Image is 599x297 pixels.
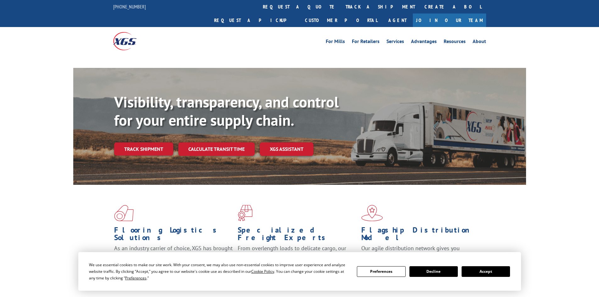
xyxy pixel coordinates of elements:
a: About [473,39,486,46]
span: Preferences [125,275,147,281]
div: We use essential cookies to make our site work. With your consent, we may also use non-essential ... [89,261,349,281]
button: Preferences [357,266,405,277]
a: Agent [382,14,413,27]
a: Join Our Team [413,14,486,27]
a: Request a pickup [209,14,300,27]
a: For Mills [326,39,345,46]
span: As an industry carrier of choice, XGS has brought innovation and dedication to flooring logistics... [114,245,233,267]
a: Calculate transit time [178,142,255,156]
div: Cookie Consent Prompt [78,252,521,291]
img: xgs-icon-focused-on-flooring-red [238,205,252,221]
span: Cookie Policy [251,269,274,274]
a: XGS ASSISTANT [260,142,313,156]
a: Advantages [411,39,437,46]
a: For Retailers [352,39,380,46]
a: [PHONE_NUMBER] [113,3,146,10]
a: Customer Portal [300,14,382,27]
a: Track shipment [114,142,173,156]
h1: Flooring Logistics Solutions [114,226,233,245]
b: Visibility, transparency, and control for your entire supply chain. [114,92,339,130]
p: From overlength loads to delicate cargo, our experienced staff knows the best way to move your fr... [238,245,357,272]
h1: Flagship Distribution Model [361,226,480,245]
span: Our agile distribution network gives you nationwide inventory management on demand. [361,245,477,259]
a: Services [386,39,404,46]
button: Decline [409,266,458,277]
button: Accept [462,266,510,277]
img: xgs-icon-total-supply-chain-intelligence-red [114,205,134,221]
img: xgs-icon-flagship-distribution-model-red [361,205,383,221]
a: Resources [444,39,466,46]
h1: Specialized Freight Experts [238,226,357,245]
